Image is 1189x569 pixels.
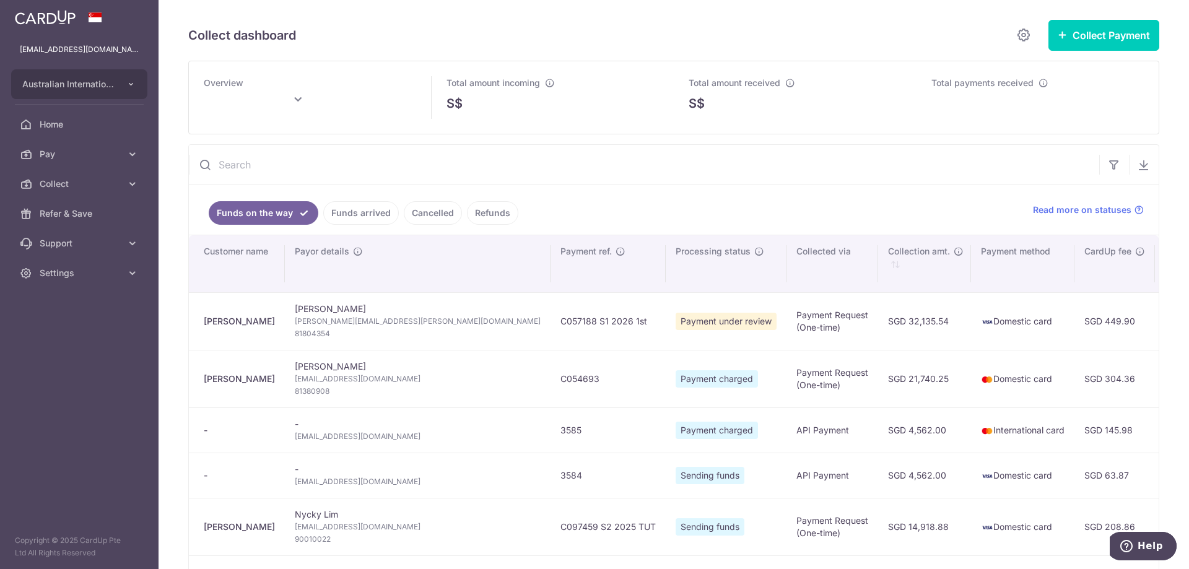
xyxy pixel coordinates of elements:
[560,245,612,258] span: Payment ref.
[1074,350,1155,407] td: SGD 304.36
[295,430,541,443] span: [EMAIL_ADDRESS][DOMAIN_NAME]
[878,350,971,407] td: SGD 21,740.25
[1074,453,1155,498] td: SGD 63.87
[786,292,878,350] td: Payment Request (One-time)
[40,267,121,279] span: Settings
[28,9,53,20] span: Help
[285,453,551,498] td: -
[676,245,751,258] span: Processing status
[285,407,551,453] td: -
[981,521,993,534] img: visa-sm-192604c4577d2d35970c8ed26b86981c2741ebd56154ab54ad91a526f0f24972.png
[40,237,121,250] span: Support
[1074,292,1155,350] td: SGD 449.90
[295,328,541,340] span: 81804354
[1084,245,1131,258] span: CardUp fee
[971,292,1074,350] td: Domestic card
[11,69,147,99] button: Australian International School Pte Ltd
[551,498,666,555] td: C097459 S2 2025 TUT
[971,498,1074,555] td: Domestic card
[285,235,551,292] th: Payor details
[971,407,1074,453] td: International card
[971,235,1074,292] th: Payment method
[1110,532,1177,563] iframe: Opens a widget where you can find more information
[204,315,275,328] div: [PERSON_NAME]
[15,10,76,25] img: CardUp
[204,469,275,482] div: -
[285,292,551,350] td: [PERSON_NAME]
[285,498,551,555] td: Nycky Lim
[551,292,666,350] td: C057188 S1 2026 1st
[467,201,518,225] a: Refunds
[1074,235,1155,292] th: CardUp fee
[446,77,540,88] span: Total amount incoming
[189,145,1099,185] input: Search
[295,373,541,385] span: [EMAIL_ADDRESS][DOMAIN_NAME]
[878,498,971,555] td: SGD 14,918.88
[981,425,993,437] img: mastercard-sm-87a3fd1e0bddd137fecb07648320f44c262e2538e7db6024463105ddbc961eb2.png
[204,521,275,533] div: [PERSON_NAME]
[981,470,993,482] img: visa-sm-192604c4577d2d35970c8ed26b86981c2741ebd56154ab54ad91a526f0f24972.png
[40,148,121,160] span: Pay
[551,407,666,453] td: 3585
[1074,498,1155,555] td: SGD 208.86
[189,235,285,292] th: Customer name
[676,313,777,330] span: Payment under review
[295,245,349,258] span: Payor details
[878,235,971,292] th: Collection amt. : activate to sort column ascending
[188,25,296,45] h5: Collect dashboard
[20,43,139,56] p: [EMAIL_ADDRESS][DOMAIN_NAME]
[204,424,275,437] div: -
[786,350,878,407] td: Payment Request (One-time)
[40,178,121,190] span: Collect
[676,422,758,439] span: Payment charged
[971,453,1074,498] td: Domestic card
[888,245,950,258] span: Collection amt.
[204,373,275,385] div: [PERSON_NAME]
[878,453,971,498] td: SGD 4,562.00
[1033,204,1144,216] a: Read more on statuses
[295,315,541,328] span: [PERSON_NAME][EMAIL_ADDRESS][PERSON_NAME][DOMAIN_NAME]
[971,350,1074,407] td: Domestic card
[323,201,399,225] a: Funds arrived
[204,77,243,88] span: Overview
[981,373,993,386] img: mastercard-sm-87a3fd1e0bddd137fecb07648320f44c262e2538e7db6024463105ddbc961eb2.png
[1074,407,1155,453] td: SGD 145.98
[1048,20,1159,51] button: Collect Payment
[404,201,462,225] a: Cancelled
[981,316,993,328] img: visa-sm-192604c4577d2d35970c8ed26b86981c2741ebd56154ab54ad91a526f0f24972.png
[786,453,878,498] td: API Payment
[551,235,666,292] th: Payment ref.
[878,407,971,453] td: SGD 4,562.00
[689,94,705,113] span: S$
[295,533,541,545] span: 90010022
[786,407,878,453] td: API Payment
[676,370,758,388] span: Payment charged
[295,476,541,488] span: [EMAIL_ADDRESS][DOMAIN_NAME]
[676,467,744,484] span: Sending funds
[689,77,780,88] span: Total amount received
[676,518,744,536] span: Sending funds
[786,498,878,555] td: Payment Request (One-time)
[40,207,121,220] span: Refer & Save
[931,77,1034,88] span: Total payments received
[295,385,541,397] span: 81380908
[446,94,463,113] span: S$
[786,235,878,292] th: Collected via
[209,201,318,225] a: Funds on the way
[40,118,121,131] span: Home
[285,350,551,407] td: [PERSON_NAME]
[551,350,666,407] td: C054693
[22,78,114,90] span: Australian International School Pte Ltd
[878,292,971,350] td: SGD 32,135.54
[295,521,541,533] span: [EMAIL_ADDRESS][DOMAIN_NAME]
[666,235,786,292] th: Processing status
[1033,204,1131,216] span: Read more on statuses
[551,453,666,498] td: 3584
